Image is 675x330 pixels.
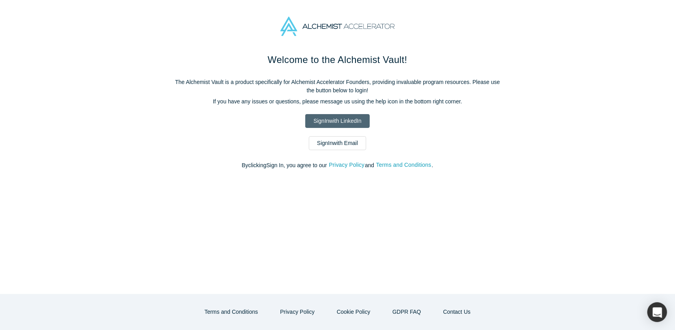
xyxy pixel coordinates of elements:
button: Terms and Conditions [376,160,432,170]
button: Terms and Conditions [196,305,266,319]
p: If you have any issues or questions, please message us using the help icon in the bottom right co... [172,97,504,106]
img: Alchemist Accelerator Logo [280,17,394,36]
a: GDPR FAQ [384,305,429,319]
h1: Welcome to the Alchemist Vault! [172,53,504,67]
button: Privacy Policy [272,305,323,319]
a: SignInwith LinkedIn [305,114,370,128]
p: The Alchemist Vault is a product specifically for Alchemist Accelerator Founders, providing inval... [172,78,504,95]
p: By clicking Sign In , you agree to our and . [172,161,504,170]
button: Privacy Policy [329,160,365,170]
button: Cookie Policy [329,305,379,319]
button: Contact Us [435,305,479,319]
a: SignInwith Email [309,136,367,150]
